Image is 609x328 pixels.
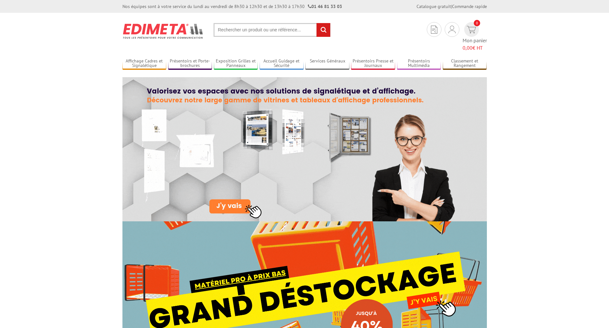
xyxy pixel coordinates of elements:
a: Commande rapide [452,4,487,9]
a: Exposition Grilles et Panneaux [214,58,258,69]
img: devis rapide [467,26,476,33]
img: Présentoir, panneau, stand - Edimeta - PLV, affichage, mobilier bureau, entreprise [122,19,204,43]
img: devis rapide [449,26,456,33]
a: devis rapide 0 Mon panier 0,00€ HT [463,22,487,52]
a: Présentoirs Multimédia [397,58,441,69]
a: Catalogue gratuit [417,4,451,9]
strong: 01 46 81 33 03 [308,4,342,9]
input: rechercher [316,23,330,37]
img: devis rapide [431,26,437,34]
div: | [417,3,487,10]
span: 0 [474,20,480,26]
input: Rechercher un produit ou une référence... [214,23,331,37]
span: € HT [463,44,487,52]
a: Services Généraux [305,58,349,69]
span: 0,00 [463,45,472,51]
a: Accueil Guidage et Sécurité [260,58,304,69]
a: Affichage Cadres et Signalétique [122,58,167,69]
a: Présentoirs et Porte-brochures [168,58,212,69]
a: Présentoirs Presse et Journaux [351,58,395,69]
a: Classement et Rangement [443,58,487,69]
div: Nos équipes sont à votre service du lundi au vendredi de 8h30 à 12h30 et de 13h30 à 17h30 [122,3,342,10]
span: Mon panier [463,37,487,52]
